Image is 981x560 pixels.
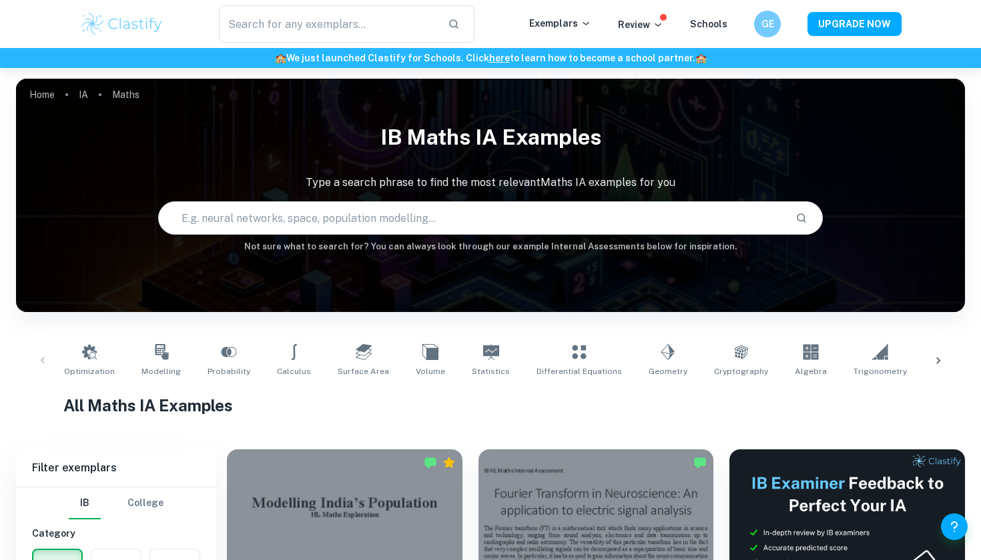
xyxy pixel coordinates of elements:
a: here [489,53,510,63]
button: College [127,487,163,519]
p: Maths [112,87,139,102]
h6: Category [32,526,200,541]
span: Volume [416,365,445,377]
span: Algebra [795,365,827,377]
span: 🏫 [695,53,707,63]
a: Schools [690,19,727,29]
img: Marked [424,456,437,469]
h6: Not sure what to search for? You can always look through our example Internal Assessments below f... [16,240,965,253]
button: Help and Feedback [941,513,968,540]
img: Marked [693,456,707,469]
p: Review [618,17,663,32]
img: Clastify logo [79,11,164,37]
h1: All Maths IA Examples [63,393,918,417]
div: Filter type choice [69,487,163,519]
h6: GE [760,17,775,31]
span: Calculus [277,365,311,377]
p: Exemplars [529,16,591,31]
h6: Filter exemplars [16,449,216,487]
span: Differential Equations [537,365,622,377]
a: IA [79,85,88,104]
span: Cryptography [714,365,768,377]
span: Probability [208,365,250,377]
h6: We just launched Clastify for Schools. Click to learn how to become a school partner. [3,51,978,65]
input: Search for any exemplars... [219,5,437,43]
div: Premium [442,456,456,469]
span: Statistics [472,365,510,377]
span: Trigonometry [854,365,907,377]
span: Geometry [649,365,687,377]
span: Surface Area [338,365,389,377]
button: IB [69,487,101,519]
span: 🏫 [275,53,286,63]
button: UPGRADE NOW [807,12,902,36]
input: E.g. neural networks, space, population modelling... [159,199,784,237]
h1: IB Maths IA examples [16,116,965,159]
a: Home [29,85,55,104]
button: Search [790,207,813,229]
span: Modelling [141,365,181,377]
span: Optimization [64,365,115,377]
p: Type a search phrase to find the most relevant Maths IA examples for you [16,175,965,191]
button: GE [754,11,781,37]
